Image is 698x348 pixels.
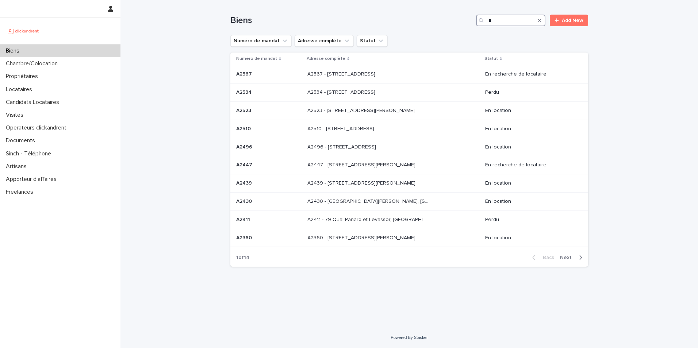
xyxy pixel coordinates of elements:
p: A2510 [236,124,252,132]
p: A2447 [236,161,254,168]
p: En location [485,198,576,205]
tr: A2523A2523 A2523 - [STREET_ADDRESS][PERSON_NAME]A2523 - [STREET_ADDRESS][PERSON_NAME] En location [230,101,588,120]
a: Powered By Stacker [391,335,427,340]
tr: A2447A2447 A2447 - [STREET_ADDRESS][PERSON_NAME]A2447 - [STREET_ADDRESS][PERSON_NAME] En recherch... [230,156,588,174]
p: A2411 - 79 Quai Panard et Levassor, [GEOGRAPHIC_DATA] [307,215,430,223]
p: A2496 [236,143,254,150]
p: En location [485,126,576,132]
a: Add New [550,15,588,26]
button: Next [557,254,588,261]
p: Operateurs clickandrent [3,124,72,131]
p: Propriétaires [3,73,44,80]
p: En location [485,144,576,150]
p: En recherche de locataire [485,71,576,77]
button: Numéro de mandat [230,35,292,47]
tr: A2360A2360 A2360 - [STREET_ADDRESS][PERSON_NAME]A2360 - [STREET_ADDRESS][PERSON_NAME] En location [230,229,588,247]
p: A2523 [236,106,253,114]
span: Back [538,255,554,260]
p: A2439 [236,179,253,186]
p: A2430 - Résidence La Fontaine, 3 square Gabriel Faure, Antony 92160 [307,197,430,205]
p: Statut [484,55,498,63]
span: Next [560,255,576,260]
p: Locataires [3,86,38,93]
tr: A2439A2439 A2439 - [STREET_ADDRESS][PERSON_NAME]A2439 - [STREET_ADDRESS][PERSON_NAME] En location [230,174,588,193]
p: A2534 [236,88,253,96]
p: A2411 [236,215,252,223]
p: Adresse complète [307,55,345,63]
p: Perdu [485,89,576,96]
button: Adresse complète [295,35,354,47]
p: En recherche de locataire [485,162,576,168]
p: 1 of 14 [230,249,255,267]
p: Biens [3,47,25,54]
p: A2510 - [STREET_ADDRESS] [307,124,376,132]
p: Visites [3,112,29,119]
p: Numéro de mandat [236,55,277,63]
p: A2430 [236,197,253,205]
p: En location [485,235,576,241]
p: A2534 - 134 Cours Aquitaine, Boulogne-Billancourt 92100 [307,88,377,96]
p: Perdu [485,217,576,223]
p: En location [485,180,576,186]
p: A2447 - 14 rue Jean Jacques Rousseau, Romainville 93230 [307,161,417,168]
h1: Biens [230,15,473,26]
p: Apporteur d'affaires [3,176,62,183]
p: Sinch - Téléphone [3,150,57,157]
tr: A2496A2496 A2496 - [STREET_ADDRESS]A2496 - [STREET_ADDRESS] En location [230,138,588,156]
p: Freelances [3,189,39,196]
p: A2567 - [STREET_ADDRESS] [307,70,377,77]
tr: A2430A2430 A2430 - [GEOGRAPHIC_DATA][PERSON_NAME], [STREET_ADDRESS][PERSON_NAME]A2430 - [GEOGRAPH... [230,192,588,210]
p: Chambre/Colocation [3,60,64,67]
button: Statut [357,35,388,47]
input: Search [476,15,545,26]
p: Candidats Locataires [3,99,65,106]
p: A2360 - 16 Rue René Jacques, Issy-les-Moulineaux 92130 [307,233,417,241]
p: A2496 - [STREET_ADDRESS] [307,143,377,150]
img: UCB0brd3T0yccxBKYDjQ [6,24,41,38]
span: Add New [562,18,583,23]
tr: A2534A2534 A2534 - [STREET_ADDRESS]A2534 - [STREET_ADDRESS] Perdu [230,84,588,102]
p: Artisans [3,163,32,170]
p: A2523 - 18 quai Alphonse Le Gallo, Boulogne-Billancourt 92100 [307,106,416,114]
tr: A2510A2510 A2510 - [STREET_ADDRESS]A2510 - [STREET_ADDRESS] En location [230,120,588,138]
p: A2360 [236,233,253,241]
p: A2567 [236,70,253,77]
p: En location [485,108,576,114]
button: Back [526,254,557,261]
tr: A2567A2567 A2567 - [STREET_ADDRESS]A2567 - [STREET_ADDRESS] En recherche de locataire [230,65,588,84]
tr: A2411A2411 A2411 - 79 Quai Panard et Levassor, [GEOGRAPHIC_DATA]A2411 - 79 Quai Panard et Levasso... [230,210,588,229]
p: A2439 - [STREET_ADDRESS][PERSON_NAME] [307,179,417,186]
p: Documents [3,137,41,144]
